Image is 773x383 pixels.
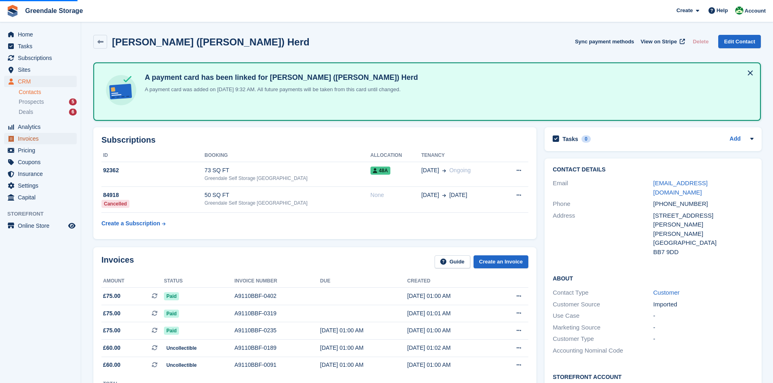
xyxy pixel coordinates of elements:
[407,344,495,352] div: [DATE] 01:02 AM
[22,4,86,17] a: Greendale Storage
[407,361,495,369] div: [DATE] 01:00 AM
[103,344,121,352] span: £60.00
[6,5,19,17] img: stora-icon-8386f47178a22dfd0bd8f6a31ec36ba5ce8667c1dd55bd0f319d3a0aa187defe.svg
[101,255,134,269] h2: Invoices
[4,192,77,203] a: menu
[18,52,67,64] span: Subscriptions
[101,191,205,199] div: 84918
[101,149,205,162] th: ID
[18,180,67,191] span: Settings
[18,145,67,156] span: Pricing
[19,108,33,116] span: Deals
[653,289,680,296] a: Customer
[164,310,179,318] span: Paid
[320,344,407,352] div: [DATE] 01:00 AM
[449,167,471,173] span: Ongoing
[103,361,121,369] span: £60.00
[553,274,754,282] h2: About
[653,229,754,239] div: [PERSON_NAME]
[553,311,653,321] div: Use Case
[407,309,495,318] div: [DATE] 01:01 AM
[653,334,754,344] div: -
[370,149,421,162] th: Allocation
[4,121,77,133] a: menu
[19,98,44,106] span: Prospects
[19,108,77,116] a: Deals 6
[4,29,77,40] a: menu
[553,199,653,209] div: Phone
[553,372,754,381] h2: Storefront Account
[101,216,166,231] a: Create a Subscription
[101,275,164,288] th: Amount
[18,64,67,75] span: Sites
[235,309,320,318] div: A9110BBF-0319
[653,300,754,309] div: Imported
[112,36,310,47] h2: [PERSON_NAME] ([PERSON_NAME]) Herd
[4,180,77,191] a: menu
[581,135,591,143] div: 0
[407,275,495,288] th: Created
[103,309,121,318] span: £75.00
[653,238,754,248] div: [GEOGRAPHIC_DATA]
[407,292,495,300] div: [DATE] 01:00 AM
[18,220,67,231] span: Online Store
[205,199,370,207] div: Greendale Self Storage [GEOGRAPHIC_DATA]
[320,361,407,369] div: [DATE] 01:00 AM
[142,86,418,94] p: A payment card was added on [DATE] 9:32 AM. All future payments will be taken from this card unti...
[101,166,205,175] div: 92362
[19,98,77,106] a: Prospects 5
[676,6,693,15] span: Create
[4,52,77,64] a: menu
[553,334,653,344] div: Customer Type
[575,35,634,48] button: Sync payment methods
[407,326,495,335] div: [DATE] 01:00 AM
[235,326,320,335] div: A9110BBF-0235
[205,149,370,162] th: Booking
[641,38,677,46] span: View on Stripe
[235,275,320,288] th: Invoice number
[730,135,741,144] a: Add
[653,211,754,229] div: [STREET_ADDRESS][PERSON_NAME]
[18,192,67,203] span: Capital
[103,326,121,335] span: £75.00
[164,344,199,352] span: Uncollectible
[653,199,754,209] div: [PHONE_NUMBER]
[370,191,421,199] div: None
[553,211,653,257] div: Address
[67,221,77,231] a: Preview store
[421,166,439,175] span: [DATE]
[101,135,528,145] h2: Subscriptions
[69,98,77,105] div: 5
[103,292,121,300] span: £75.00
[235,361,320,369] div: A9110BBF-0091
[235,292,320,300] div: A9110BBF-0402
[4,168,77,180] a: menu
[18,121,67,133] span: Analytics
[653,180,708,196] a: [EMAIL_ADDRESS][DOMAIN_NAME]
[4,145,77,156] a: menu
[449,191,467,199] span: [DATE]
[717,6,728,15] span: Help
[474,255,529,269] a: Create an Invoice
[421,149,501,162] th: Tenancy
[4,41,77,52] a: menu
[735,6,743,15] img: Jon
[689,35,712,48] button: Delete
[18,168,67,180] span: Insurance
[18,156,67,168] span: Coupons
[4,64,77,75] a: menu
[553,323,653,332] div: Marketing Source
[164,292,179,300] span: Paid
[435,255,470,269] a: Guide
[164,275,235,288] th: Status
[320,326,407,335] div: [DATE] 01:00 AM
[653,323,754,332] div: -
[4,76,77,87] a: menu
[421,191,439,199] span: [DATE]
[164,361,199,369] span: Uncollectible
[637,35,687,48] a: View on Stripe
[18,133,67,144] span: Invoices
[205,191,370,199] div: 50 SQ FT
[69,109,77,116] div: 6
[164,327,179,335] span: Paid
